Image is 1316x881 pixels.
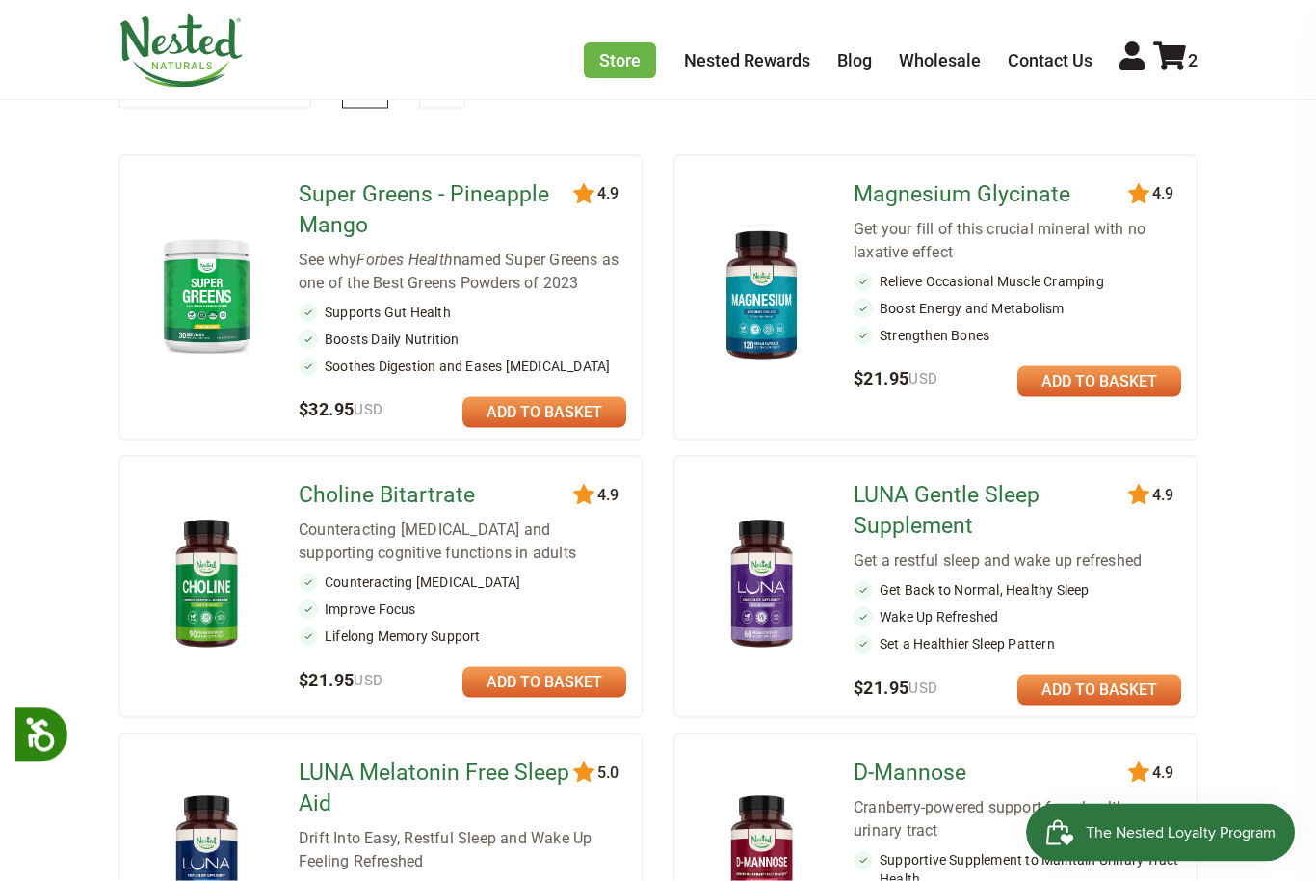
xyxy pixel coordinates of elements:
iframe: Button to open loyalty program pop-up [1026,804,1297,862]
a: Magnesium Glycinate [854,179,1132,210]
li: Boost Energy and Metabolism [854,299,1181,318]
span: USD [354,672,382,689]
div: Cranberry-powered support for a healthy urinary tract [854,796,1181,842]
a: Choline Bitartrate [299,480,577,511]
a: Nested Rewards [684,50,810,70]
a: Contact Us [1008,50,1092,70]
img: Choline Bitartrate [150,512,263,659]
li: Get Back to Normal, Healthy Sleep [854,580,1181,600]
li: Strengthen Bones [854,326,1181,345]
a: D-Mannose [854,758,1132,788]
div: Get a restful sleep and wake up refreshed [854,549,1181,573]
li: Lifelong Memory Support [299,627,626,646]
div: See why named Super Greens as one of the Best Greens Powders of 2023 [299,249,626,295]
span: USD [908,370,937,387]
span: $21.95 [854,368,938,388]
li: Boosts Daily Nutrition [299,330,626,349]
span: $32.95 [299,399,383,419]
li: Improve Focus [299,600,626,619]
div: Counteracting [MEDICAL_DATA] and supporting cognitive functions in adults [299,519,626,565]
a: Store [584,42,656,78]
img: Super Greens - Pineapple Mango [150,230,263,360]
img: Nested Naturals [118,14,244,88]
a: Blog [837,50,872,70]
span: USD [354,401,382,418]
div: Get your fill of this crucial mineral with no laxative effect [854,218,1181,264]
li: Soothes Digestion and Eases [MEDICAL_DATA] [299,357,626,376]
div: Drift Into Easy, Restful Sleep and Wake Up Feeling Refreshed [299,827,626,873]
a: Super Greens - Pineapple Mango [299,179,577,241]
span: 2 [1188,50,1198,70]
a: Wholesale [899,50,981,70]
a: LUNA Gentle Sleep Supplement [854,480,1132,542]
li: Set a Healthier Sleep Pattern [854,634,1181,654]
li: Supports Gut Health [299,303,626,322]
span: $21.95 [854,678,938,698]
img: LUNA Gentle Sleep Supplement [705,512,818,659]
a: LUNA Melatonin Free Sleep Aid [299,758,577,819]
li: Relieve Occasional Muscle Cramping [854,272,1181,291]
em: Forbes Health [356,251,453,269]
img: Magnesium Glycinate [705,222,818,369]
li: Counteracting [MEDICAL_DATA] [299,573,626,592]
a: 2 [1153,50,1198,70]
span: USD [908,680,937,697]
li: Wake Up Refreshed [854,607,1181,627]
span: $21.95 [299,670,383,690]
